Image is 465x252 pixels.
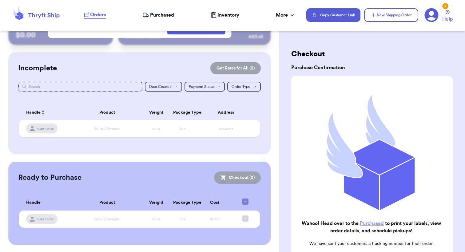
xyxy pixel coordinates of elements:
button: Checkout (0) [214,171,261,184]
a: Orders [84,11,106,19]
th: Cost [195,195,234,211]
h2: Checkout [291,49,453,59]
button: Get Rates for All (0) [210,62,261,74]
div: More [276,11,295,19]
span: Inventory [217,11,239,19]
span: Orders [90,11,106,18]
button: Payment Status [185,82,225,92]
span: Help [442,15,453,23]
th: Weight [143,105,169,120]
p: We have sent your customers a tracking number for their order. [296,241,447,247]
span: xx oz [152,127,161,130]
span: Payment Status [189,85,214,89]
span: Handle [26,109,41,116]
h2: Ready to Purchase [18,173,81,183]
h3: Purchase Confirmation [291,64,453,71]
a: Purchased [360,221,384,226]
th: Product [71,195,143,211]
span: Striped Sweater [94,217,121,221]
span: username [37,217,54,222]
span: $0.00 [210,217,220,221]
span: Box [179,217,185,221]
th: Product [71,105,143,120]
button: Order Type [227,82,261,92]
span: Handle [26,199,41,206]
button: Copy Customer Link [306,8,360,22]
span: Striped Sweater [94,127,121,130]
button: Sort ascending [41,109,46,116]
h2: Wahoo! Head over to the to print your labels, view order details, and schedule pickups! [296,220,447,234]
a: Purchased [142,11,174,19]
div: $ 123.45 [248,34,263,40]
th: Weight [143,195,169,211]
span: Date Created [149,85,172,89]
p: $ 0.00 [16,30,106,40]
span: xx oz [152,217,161,221]
th: Address [195,105,260,120]
th: Package Type [169,105,195,120]
h2: Incomplete [18,63,57,73]
th: Package Type [169,195,195,211]
span: Box [179,127,185,130]
span: Order Type [232,85,250,89]
input: Search [18,82,142,92]
button: New Shipping Order [364,8,418,22]
div: 2 [442,3,448,9]
span: username [37,126,54,131]
a: Help [442,10,453,23]
span: Purchased [150,11,174,19]
a: Inventory [211,11,239,19]
button: Date Created [145,82,182,92]
span: xxxxxxxx [219,127,233,130]
a: 2 [424,8,439,22]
